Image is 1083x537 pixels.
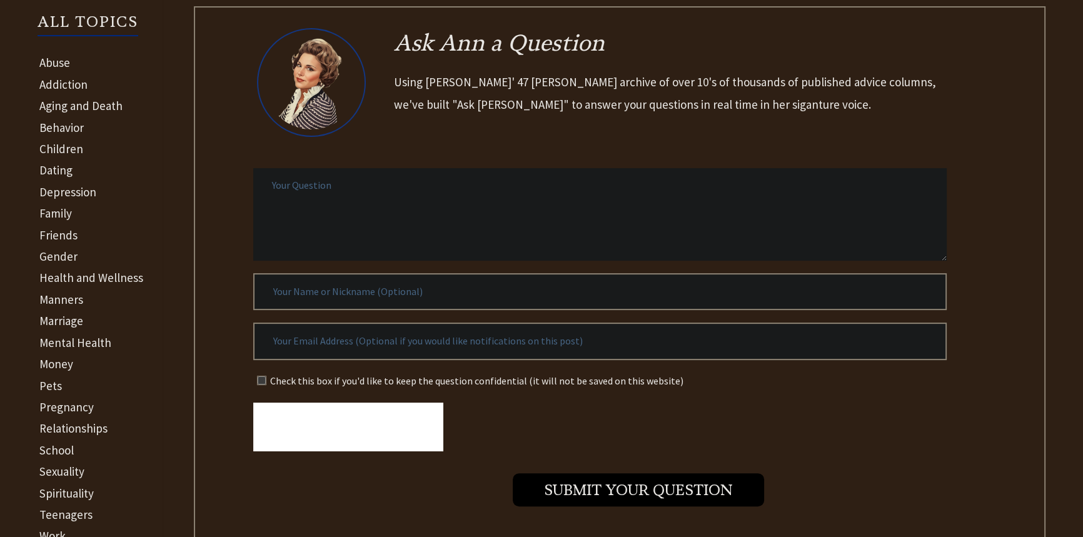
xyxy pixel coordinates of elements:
[269,374,684,388] td: Check this box if you'd like to keep the question confidential (it will not be saved on this webs...
[39,249,78,264] a: Gender
[253,323,947,360] input: Your Email Address (Optional if you would like notifications on this post)
[39,163,73,178] a: Dating
[394,28,964,71] h2: Ask Ann a Question
[39,356,73,371] a: Money
[39,507,93,522] a: Teenagers
[39,141,83,156] a: Children
[39,98,123,113] a: Aging and Death
[394,71,964,116] div: Using [PERSON_NAME]' 47 [PERSON_NAME] archive of over 10's of thousands of published advice colum...
[39,77,88,92] a: Addiction
[39,421,108,436] a: Relationships
[253,403,443,451] iframe: reCAPTCHA
[39,335,111,350] a: Mental Health
[39,120,84,135] a: Behavior
[39,270,143,285] a: Health and Wellness
[39,486,94,501] a: Spirituality
[513,473,764,506] input: Submit your Question
[39,378,62,393] a: Pets
[39,464,84,479] a: Sexuality
[39,228,78,243] a: Friends
[39,292,83,307] a: Manners
[39,399,94,414] a: Pregnancy
[39,443,74,458] a: School
[39,206,72,221] a: Family
[38,15,138,36] p: ALL TOPICS
[39,184,96,199] a: Depression
[253,273,947,311] input: Your Name or Nickname (Optional)
[39,55,70,70] a: Abuse
[39,313,83,328] a: Marriage
[257,28,366,137] img: Ann6%20v2%20small.png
